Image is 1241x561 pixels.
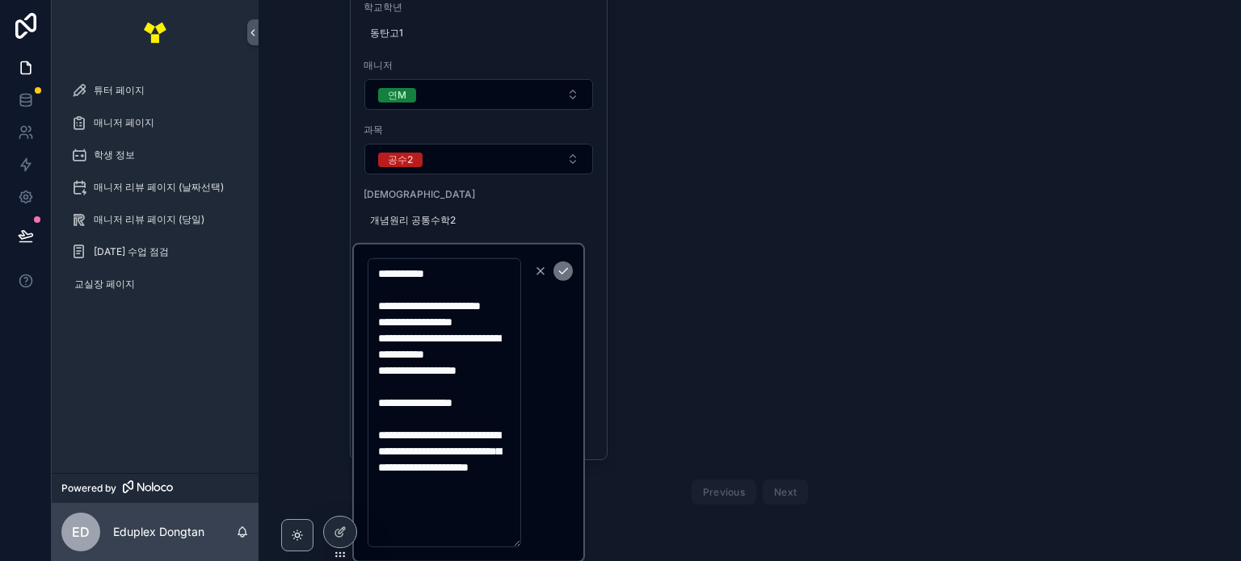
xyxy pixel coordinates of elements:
a: 튜터 페이지 [61,76,249,105]
button: Select Button [364,144,594,174]
span: 개념원리 공통수학2 [370,214,588,227]
span: 튜터 페이지 [94,84,145,97]
span: 학생 정보 [94,149,135,161]
a: Powered by [52,473,259,503]
div: scrollable content [52,65,259,320]
a: 매니저 리뷰 페이지 (당일) [61,205,249,234]
span: 매니저 리뷰 페이지 (날짜선택) [94,181,224,194]
a: 매니저 페이지 [61,108,249,137]
img: App logo [142,19,168,45]
p: Eduplex Dongtan [113,524,204,540]
div: 공수2 [388,153,413,167]
span: ED [72,522,90,542]
span: 과목 [364,124,595,136]
span: [DEMOGRAPHIC_DATA] [364,188,595,201]
span: Powered by [61,482,116,495]
div: 연M [388,88,406,103]
span: 학교학년 [364,1,595,14]
span: 매니저 리뷰 페이지 (당일) [94,213,204,226]
span: 동탄고1 [370,27,588,40]
span: [DATE] 수업 점검 [94,245,169,258]
span: 매니저 페이지 [94,116,154,129]
span: 매니저 [364,59,595,72]
a: 교실장 페이지 [61,270,249,299]
a: [DATE] 수업 점검 [61,237,249,266]
a: 매니저 리뷰 페이지 (날짜선택) [61,173,249,202]
a: 학생 정보 [61,140,249,170]
button: Select Button [364,79,594,110]
span: 교실장 페이지 [74,278,135,291]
